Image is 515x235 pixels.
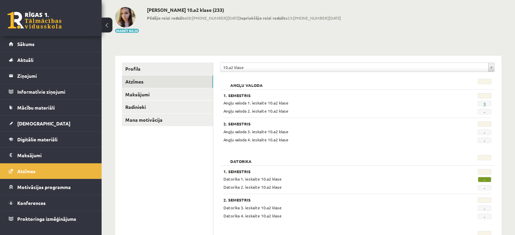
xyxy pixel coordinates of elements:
span: Aktuāli [17,57,34,63]
legend: Informatīvie ziņojumi [17,84,93,99]
h3: 2. Semestris [223,197,445,202]
h3: 2. Semestris [223,121,445,126]
a: Maksājumi [9,147,93,163]
a: [DEMOGRAPHIC_DATA] [9,116,93,131]
a: Atzīmes [122,75,213,88]
a: Proktoringa izmēģinājums [9,211,93,227]
h2: [PERSON_NAME] 10.a2 klase (233) [147,7,341,13]
span: Angļu valoda 4. ieskaite 10.a2 klase [223,137,288,142]
span: - [478,130,491,135]
span: - [478,109,491,114]
span: Datorika 4. ieskaite 10.a2 klase [223,213,282,218]
a: Profils [122,63,213,75]
span: - [478,185,491,190]
h2: Angļu valoda [223,79,270,86]
a: Radinieki [122,101,213,113]
a: Rīgas 1. Tālmācības vidusskola [7,12,62,29]
img: Marija Nicmane [115,7,135,27]
a: 9 [483,101,486,107]
span: Atzīmes [17,168,36,174]
span: Mācību materiāli [17,104,55,111]
span: Konferences [17,200,46,206]
span: Angļu valoda 2. ieskaite 10.a2 klase [223,108,288,114]
a: Aktuāli [9,52,93,68]
a: Informatīvie ziņojumi [9,84,93,99]
a: 10.a2 klase [220,63,494,72]
legend: Maksājumi [17,147,93,163]
a: Sākums [9,36,93,52]
span: Angļu valoda 3. ieskaite 10.a2 klase [223,129,288,134]
a: Mana motivācija [122,114,213,126]
h3: 1. Semestris [223,93,445,98]
legend: Ziņojumi [17,68,93,84]
a: Konferences [9,195,93,211]
span: 08:[PHONE_NUMBER][DATE] 23:[PHONE_NUMBER][DATE] [147,15,341,21]
a: Maksājumi [122,88,213,101]
span: [DEMOGRAPHIC_DATA] [17,120,70,126]
button: Mainīt bildi [115,29,139,33]
h2: Datorika [223,155,258,162]
span: Motivācijas programma [17,184,71,190]
h3: 1. Semestris [223,169,445,174]
a: Mācību materiāli [9,100,93,115]
span: Angļu valoda 1. ieskaite 10.a2 klase [223,100,288,105]
span: 10.a2 klase [223,63,486,72]
span: - [478,138,491,143]
span: Sākums [17,41,35,47]
a: Digitālie materiāli [9,132,93,147]
span: Datorika 2. ieskaite 10.a2 klase [223,184,282,190]
span: - [478,214,491,219]
a: Atzīmes [9,163,93,179]
span: Datorika 1. ieskaite 10.a2 klase [223,176,282,182]
span: - [478,177,491,182]
span: Digitālie materiāli [17,136,58,142]
b: Iepriekšējo reizi redzēts [240,15,287,21]
span: - [478,206,491,211]
a: Motivācijas programma [9,179,93,195]
b: Pēdējo reizi redzēts [147,15,186,21]
a: Ziņojumi [9,68,93,84]
span: Proktoringa izmēģinājums [17,216,76,222]
span: Datorika 3. ieskaite 10.a2 klase [223,205,282,210]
